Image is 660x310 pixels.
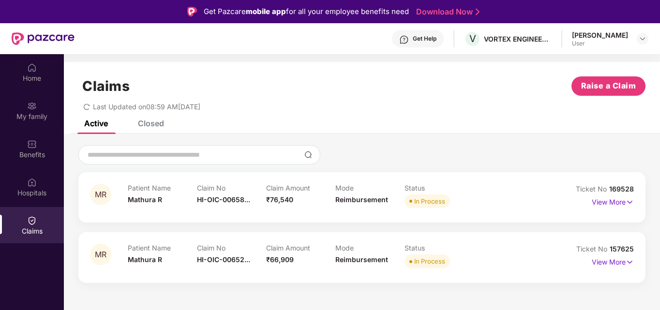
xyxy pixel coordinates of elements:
p: View More [592,194,634,207]
span: HI-OIC-00652... [197,255,250,264]
div: In Process [414,256,445,266]
span: Mathura R [128,255,162,264]
span: 157625 [610,245,634,253]
img: svg+xml;base64,PHN2ZyBpZD0iQmVuZWZpdHMiIHhtbG5zPSJodHRwOi8vd3d3LnczLm9yZy8yMDAwL3N2ZyIgd2lkdGg9Ij... [27,139,37,149]
p: Patient Name [128,244,197,252]
div: Get Help [413,35,436,43]
span: V [469,33,476,44]
div: Active [84,118,108,128]
span: redo [83,103,90,111]
p: Claim Amount [266,184,335,192]
img: svg+xml;base64,PHN2ZyBpZD0iSG9tZSIgeG1sbnM9Imh0dHA6Ly93d3cudzMub3JnLzIwMDAvc3ZnIiB3aWR0aD0iMjAiIG... [27,63,37,73]
span: Last Updated on 08:59 AM[DATE] [93,103,200,111]
p: View More [592,254,634,267]
span: Ticket No [576,185,609,193]
span: Ticket No [576,245,610,253]
span: Reimbursement [335,195,388,204]
p: Mode [335,244,405,252]
p: Status [405,244,474,252]
p: Status [405,184,474,192]
span: MR [95,191,106,199]
p: Claim No [197,244,266,252]
div: User [572,40,628,47]
div: VORTEX ENGINEERING(PVT) LTD. [484,34,552,44]
img: svg+xml;base64,PHN2ZyBpZD0iSG9zcGl0YWxzIiB4bWxucz0iaHR0cDovL3d3dy53My5vcmcvMjAwMC9zdmciIHdpZHRoPS... [27,177,37,187]
div: In Process [414,196,445,206]
span: Reimbursement [335,255,388,264]
div: [PERSON_NAME] [572,30,628,40]
span: 169528 [609,185,634,193]
img: svg+xml;base64,PHN2ZyB4bWxucz0iaHR0cDovL3d3dy53My5vcmcvMjAwMC9zdmciIHdpZHRoPSIxNyIgaGVpZ2h0PSIxNy... [626,197,634,207]
img: svg+xml;base64,PHN2ZyBpZD0iSGVscC0zMngzMiIgeG1sbnM9Imh0dHA6Ly93d3cudzMub3JnLzIwMDAvc3ZnIiB3aWR0aD... [399,35,409,44]
img: svg+xml;base64,PHN2ZyB3aWR0aD0iMjAiIGhlaWdodD0iMjAiIHZpZXdCb3g9IjAgMCAyMCAyMCIgZmlsbD0ibm9uZSIgeG... [27,101,37,111]
span: Raise a Claim [581,80,636,92]
span: ₹76,540 [266,195,293,204]
p: Claim No [197,184,266,192]
img: Stroke [476,7,480,17]
span: MR [95,251,106,259]
p: Claim Amount [266,244,335,252]
button: Raise a Claim [571,76,645,96]
img: New Pazcare Logo [12,32,75,45]
p: Patient Name [128,184,197,192]
strong: mobile app [246,7,286,16]
img: svg+xml;base64,PHN2ZyBpZD0iQ2xhaW0iIHhtbG5zPSJodHRwOi8vd3d3LnczLm9yZy8yMDAwL3N2ZyIgd2lkdGg9IjIwIi... [27,216,37,225]
span: Mathura R [128,195,162,204]
a: Download Now [416,7,477,17]
p: Mode [335,184,405,192]
span: ₹66,909 [266,255,294,264]
span: HI-OIC-00658... [197,195,250,204]
img: svg+xml;base64,PHN2ZyB4bWxucz0iaHR0cDovL3d3dy53My5vcmcvMjAwMC9zdmciIHdpZHRoPSIxNyIgaGVpZ2h0PSIxNy... [626,257,634,267]
h1: Claims [82,78,130,94]
img: svg+xml;base64,PHN2ZyBpZD0iU2VhcmNoLTMyeDMyIiB4bWxucz0iaHR0cDovL3d3dy53My5vcmcvMjAwMC9zdmciIHdpZH... [304,151,312,159]
div: Closed [138,118,164,128]
img: Logo [187,7,197,16]
div: Get Pazcare for all your employee benefits need [204,6,409,17]
img: svg+xml;base64,PHN2ZyBpZD0iRHJvcGRvd24tMzJ4MzIiIHhtbG5zPSJodHRwOi8vd3d3LnczLm9yZy8yMDAwL3N2ZyIgd2... [639,35,646,43]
